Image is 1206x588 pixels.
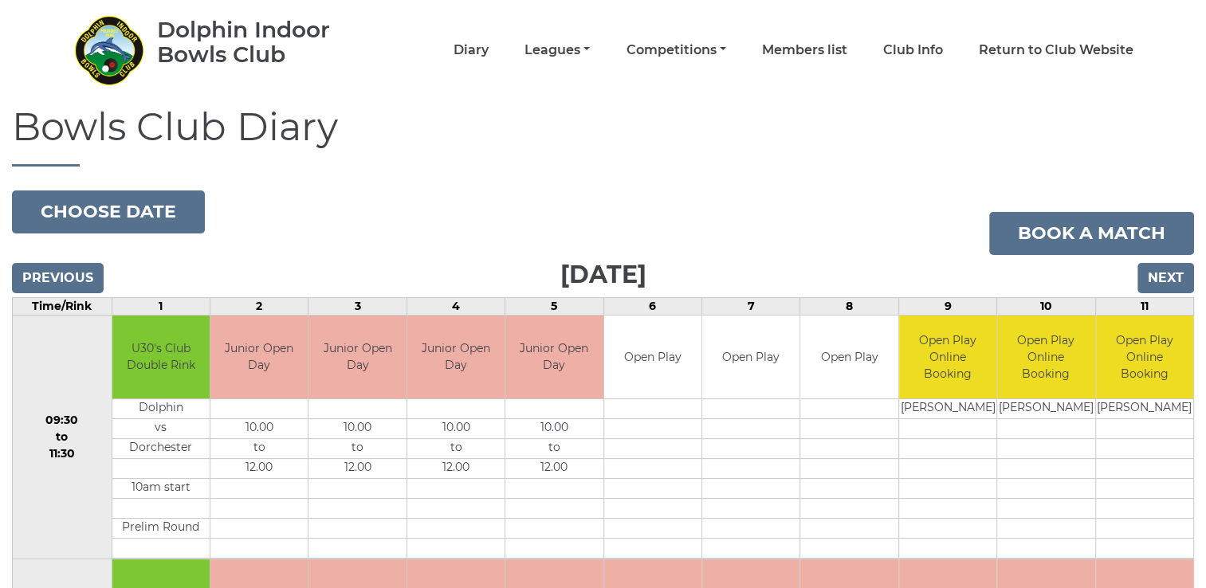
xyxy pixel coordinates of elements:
[1096,316,1194,399] td: Open Play Online Booking
[308,439,406,459] td: to
[524,41,590,59] a: Leagues
[210,316,308,399] td: Junior Open Day
[989,212,1194,255] a: Book a match
[308,316,406,399] td: Junior Open Day
[407,316,505,399] td: Junior Open Day
[12,190,205,233] button: Choose date
[1096,399,1194,419] td: [PERSON_NAME]
[112,316,210,399] td: U30's Club Double Rink
[73,14,145,86] img: Dolphin Indoor Bowls Club
[112,439,210,459] td: Dorchester
[407,459,505,479] td: 12.00
[626,41,725,59] a: Competitions
[505,316,603,399] td: Junior Open Day
[13,297,112,315] td: Time/Rink
[979,41,1133,59] a: Return to Club Website
[1137,263,1194,293] input: Next
[112,399,210,419] td: Dolphin
[702,316,799,399] td: Open Play
[505,439,603,459] td: to
[112,519,210,539] td: Prelim Round
[800,316,898,399] td: Open Play
[407,419,505,439] td: 10.00
[997,297,1095,315] td: 10
[505,459,603,479] td: 12.00
[12,263,104,293] input: Previous
[997,316,1094,399] td: Open Play Online Booking
[899,399,996,419] td: [PERSON_NAME]
[112,479,210,499] td: 10am start
[210,439,308,459] td: to
[883,41,943,59] a: Club Info
[800,297,898,315] td: 8
[407,439,505,459] td: to
[701,297,799,315] td: 7
[112,419,210,439] td: vs
[407,297,505,315] td: 4
[899,316,996,399] td: Open Play Online Booking
[505,297,603,315] td: 5
[604,316,701,399] td: Open Play
[13,315,112,559] td: 09:30 to 11:30
[454,41,489,59] a: Diary
[210,297,308,315] td: 2
[762,41,847,59] a: Members list
[210,419,308,439] td: 10.00
[210,459,308,479] td: 12.00
[157,18,376,67] div: Dolphin Indoor Bowls Club
[308,459,406,479] td: 12.00
[997,399,1094,419] td: [PERSON_NAME]
[898,297,996,315] td: 9
[112,297,210,315] td: 1
[308,297,407,315] td: 3
[1095,297,1194,315] td: 11
[505,419,603,439] td: 10.00
[308,419,406,439] td: 10.00
[603,297,701,315] td: 6
[12,106,1194,167] h1: Bowls Club Diary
